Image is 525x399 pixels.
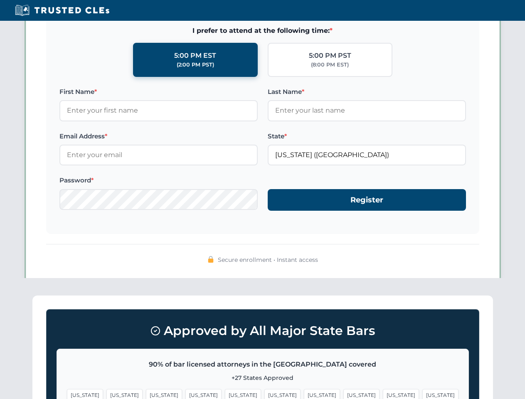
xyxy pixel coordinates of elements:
[67,359,458,370] p: 90% of bar licensed attorneys in the [GEOGRAPHIC_DATA] covered
[59,145,258,165] input: Enter your email
[12,4,112,17] img: Trusted CLEs
[311,61,349,69] div: (8:00 PM EST)
[59,100,258,121] input: Enter your first name
[177,61,214,69] div: (2:00 PM PST)
[268,189,466,211] button: Register
[67,373,458,382] p: +27 States Approved
[218,255,318,264] span: Secure enrollment • Instant access
[59,25,466,36] span: I prefer to attend at the following time:
[57,320,469,342] h3: Approved by All Major State Bars
[268,131,466,141] label: State
[268,100,466,121] input: Enter your last name
[268,87,466,97] label: Last Name
[59,175,258,185] label: Password
[59,87,258,97] label: First Name
[268,145,466,165] input: Georgia (GA)
[174,50,216,61] div: 5:00 PM EST
[207,256,214,263] img: 🔒
[309,50,351,61] div: 5:00 PM PST
[59,131,258,141] label: Email Address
